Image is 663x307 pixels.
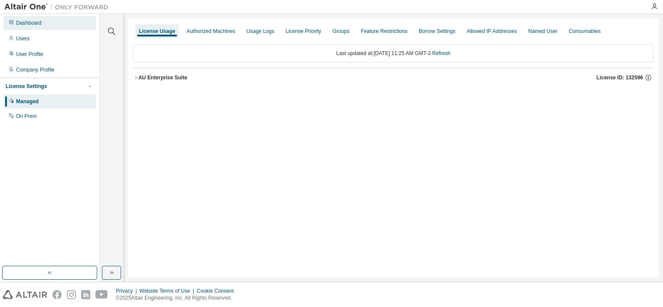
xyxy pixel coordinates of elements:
[187,28,235,35] div: Authorized Machines
[95,290,108,299] img: youtube.svg
[246,28,274,35] div: Usage Logs
[139,287,197,294] div: Website Terms of Use
[332,28,349,35] div: Groups
[133,68,653,87] button: AU Enterprise SuiteLicense ID: 132596
[16,66,55,73] div: Company Profile
[16,98,39,105] div: Managed
[197,287,239,294] div: Cookie Consent
[3,290,47,299] img: altair_logo.svg
[53,290,62,299] img: facebook.svg
[528,28,557,35] div: Named User
[16,35,30,42] div: Users
[16,113,37,120] div: On Prem
[81,290,90,299] img: linkedin.svg
[361,28,407,35] div: Feature Restrictions
[6,83,47,90] div: License Settings
[432,50,450,56] a: Refresh
[467,28,517,35] div: Allowed IP Addresses
[133,44,653,62] div: Last updated at: [DATE] 11:25 AM GMT-3
[116,294,239,302] p: © 2025 Altair Engineering, Inc. All Rights Reserved.
[16,51,43,58] div: User Profile
[67,290,76,299] img: instagram.svg
[116,287,139,294] div: Privacy
[138,74,187,81] div: AU Enterprise Suite
[419,28,456,35] div: Borrow Settings
[4,3,113,11] img: Altair One
[286,28,321,35] div: License Priority
[139,28,175,35] div: License Usage
[569,28,601,35] div: Consumables
[16,20,42,26] div: Dashboard
[597,74,643,81] span: License ID: 132596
